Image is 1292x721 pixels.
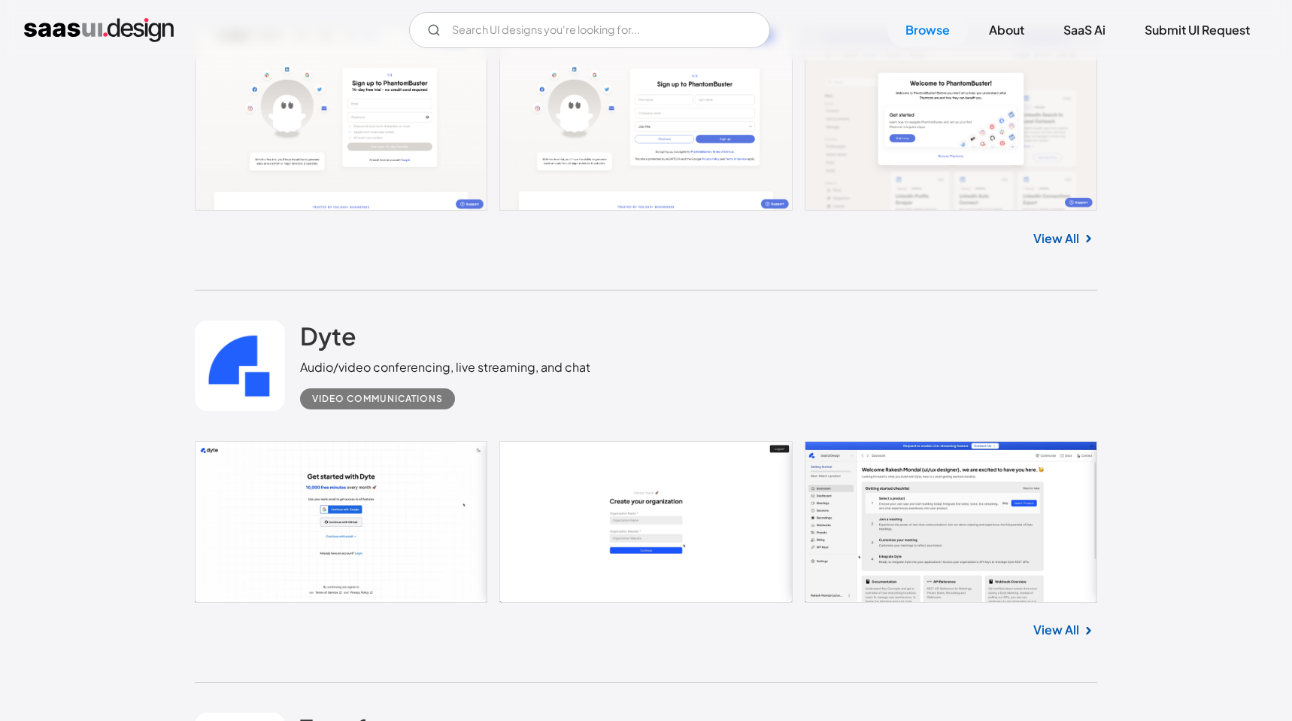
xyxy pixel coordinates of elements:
[887,14,968,47] a: Browse
[300,321,356,351] h2: Dyte
[300,358,590,376] div: Audio/video conferencing, live streaming, and chat
[1127,14,1268,47] a: Submit UI Request
[24,18,174,42] a: home
[1045,14,1124,47] a: SaaS Ai
[971,14,1042,47] a: About
[1033,621,1079,639] a: View All
[409,12,770,48] input: Search UI designs you're looking for...
[1033,230,1079,248] a: View All
[409,12,770,48] form: Email Form
[300,321,356,358] a: Dyte
[312,390,443,408] div: Video Communications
